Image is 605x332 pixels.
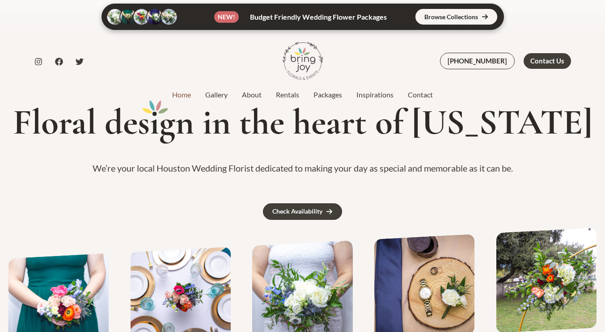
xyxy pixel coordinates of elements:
[165,88,440,101] nav: Site Navigation
[401,89,440,100] a: Contact
[55,58,63,66] a: Facebook
[235,89,269,100] a: About
[11,160,594,177] p: We’re your local Houston Wedding Florist dedicated to making your day as special and memorable as...
[272,208,322,214] div: Check Availability
[150,103,159,142] mark: i
[34,58,42,66] a: Instagram
[11,103,594,142] h1: Floral des gn in the heart of [US_STATE]
[306,89,349,100] a: Packages
[165,89,198,100] a: Home
[349,89,401,100] a: Inspirations
[283,41,323,81] img: Bring Joy
[524,53,571,69] a: Contact Us
[263,203,342,220] a: Check Availability
[198,89,235,100] a: Gallery
[269,89,306,100] a: Rentals
[440,53,515,69] a: [PHONE_NUMBER]
[76,58,84,66] a: Twitter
